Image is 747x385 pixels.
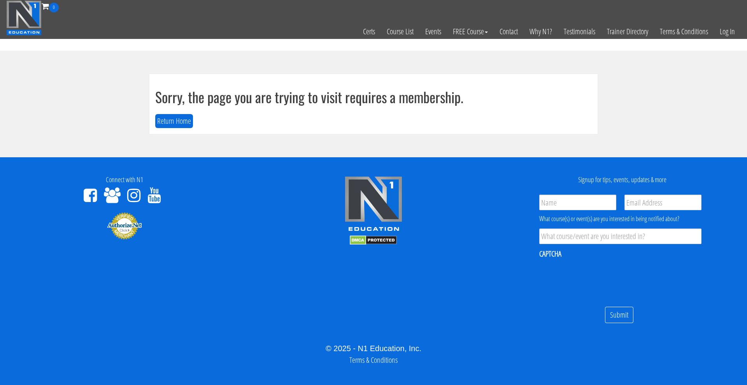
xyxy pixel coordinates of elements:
a: Terms & Conditions [349,355,398,365]
iframe: reCAPTCHA [539,264,658,294]
input: Name [539,195,616,210]
a: Why N1? [524,12,558,51]
span: 0 [49,3,59,12]
label: CAPTCHA [539,249,561,259]
a: Terms & Conditions [654,12,714,51]
img: n1-edu-logo [344,176,403,234]
a: Contact [494,12,524,51]
h4: Connect with N1 [6,176,243,184]
a: Course List [381,12,419,51]
a: Log In [714,12,741,51]
a: FREE Course [447,12,494,51]
h4: Signup for tips, events, updates & more [504,176,741,184]
img: Authorize.Net Merchant - Click to Verify [107,212,142,240]
img: n1-education [6,0,42,35]
a: Certs [357,12,381,51]
div: © 2025 - N1 Education, Inc. [6,343,741,354]
input: Email Address [624,195,701,210]
a: Events [419,12,447,51]
input: Submit [605,307,633,323]
input: What course/event are you interested in? [539,229,701,244]
h1: Sorry, the page you are trying to visit requires a membership. [155,89,592,105]
a: 0 [42,1,59,11]
button: Return Home [155,114,193,128]
a: Trainer Directory [601,12,654,51]
img: DMCA.com Protection Status [350,236,397,245]
div: What course(s) or event(s) are you interested in being notified about? [539,214,701,223]
a: Testimonials [558,12,601,51]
